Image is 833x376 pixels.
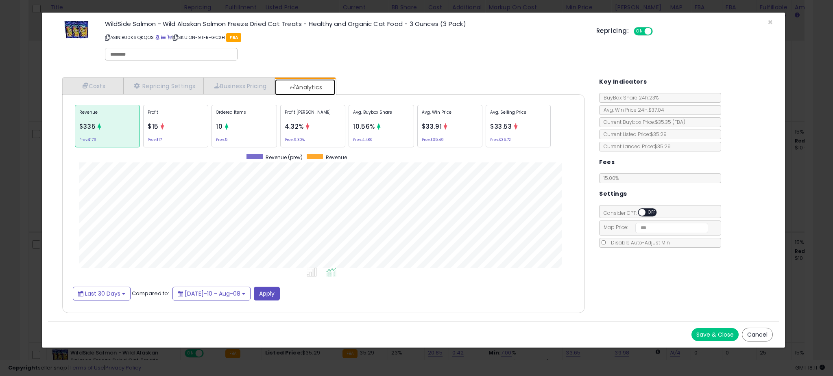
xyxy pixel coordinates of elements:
[167,34,172,41] a: Your listing only
[600,131,667,138] span: Current Listed Price: $35.29
[204,78,275,94] a: Business Pricing
[226,33,241,42] span: FBA
[285,109,341,121] p: Profit [PERSON_NAME]
[672,119,685,125] span: ( FBA )
[691,328,739,341] button: Save & Close
[285,122,304,131] span: 4.32%
[651,28,664,35] span: OFF
[64,21,89,39] img: 61RJccvTFKL._SL60_.jpg
[148,122,159,131] span: $15
[600,224,708,231] span: Map Price:
[148,138,162,141] small: Prev: $17
[85,290,120,298] span: Last 30 Days
[63,78,124,94] a: Costs
[148,109,204,121] p: Profit
[422,109,478,121] p: Avg. Win Price
[422,122,442,131] span: $33.91
[422,138,444,141] small: Prev: $35.49
[185,290,240,298] span: [DATE]-10 - Aug-08
[266,154,303,161] span: Revenue (prev)
[600,106,664,113] span: Avg. Win Price 24h: $37.04
[326,154,347,161] span: Revenue
[353,109,409,121] p: Avg. Buybox Share
[79,122,96,131] span: $335
[490,109,546,121] p: Avg. Selling Price
[599,189,627,199] h5: Settings
[79,109,135,121] p: Revenue
[216,109,272,121] p: Ordered Items
[105,31,584,44] p: ASIN: B00K6QKQOS | SKU: ON-9TFR-GCXH
[600,210,667,216] span: Consider CPT:
[285,138,305,141] small: Prev: 9.30%
[216,122,222,131] span: 10
[600,143,671,150] span: Current Landed Price: $35.29
[600,119,685,125] span: Current Buybox Price:
[254,287,280,300] button: Apply
[490,138,511,141] small: Prev: $35.72
[599,157,615,167] h5: Fees
[490,122,512,131] span: $33.53
[79,138,96,141] small: Prev: $179
[646,209,659,216] span: OFF
[216,138,227,141] small: Prev: 5
[742,328,773,341] button: Cancel
[599,77,647,87] h5: Key Indicators
[635,28,645,35] span: ON
[105,21,584,27] h3: WildSide Salmon - Wild Alaskan Salmon Freeze Dried Cat Treats - Healthy and Organic Cat Food - 3 ...
[353,122,375,131] span: 10.56%
[161,34,166,41] a: All offer listings
[353,138,372,141] small: Prev: 4.48%
[607,239,670,246] span: Disable Auto-Adjust Min
[604,175,619,182] span: 15.00 %
[132,289,169,297] span: Compared to:
[596,28,629,34] h5: Repricing:
[600,94,659,101] span: BuyBox Share 24h: 23%
[155,34,160,41] a: BuyBox page
[275,79,335,95] a: Analytics
[655,119,685,125] span: $35.35
[124,78,204,94] a: Repricing Settings
[768,16,773,28] span: ×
